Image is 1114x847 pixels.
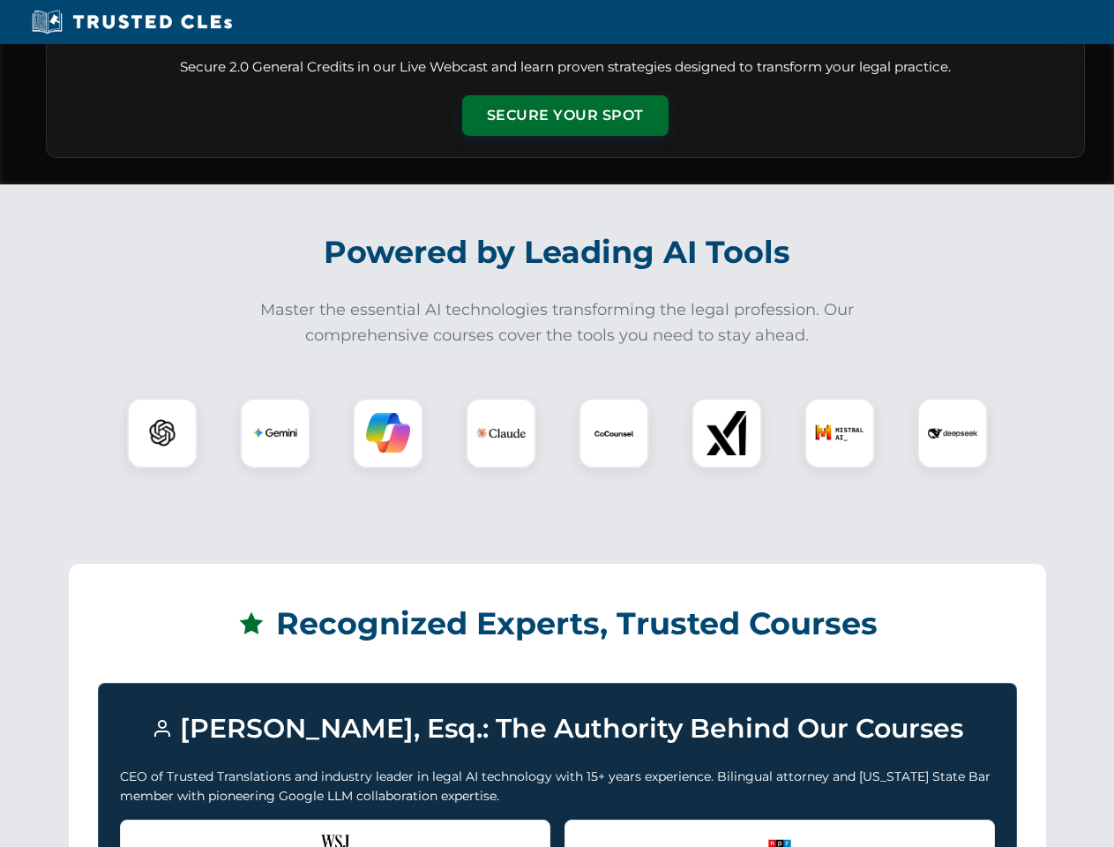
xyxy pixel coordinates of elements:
button: Secure Your Spot [462,95,669,136]
div: Gemini [240,398,310,468]
img: Copilot Logo [366,411,410,455]
img: DeepSeek Logo [928,409,977,458]
div: Copilot [353,398,423,468]
img: Trusted CLEs [26,9,237,35]
img: Claude Logo [476,409,526,458]
div: Claude [466,398,536,468]
div: CoCounsel [579,398,649,468]
img: Gemini Logo [253,411,297,455]
p: Secure 2.0 General Credits in our Live Webcast and learn proven strategies designed to transform ... [68,57,1063,78]
div: Mistral AI [804,398,875,468]
p: Master the essential AI technologies transforming the legal profession. Our comprehensive courses... [249,297,866,349]
img: ChatGPT Logo [137,408,188,459]
h2: Recognized Experts, Trusted Courses [98,593,1017,655]
h2: Powered by Leading AI Tools [69,221,1046,283]
h3: [PERSON_NAME], Esq.: The Authority Behind Our Courses [120,705,995,753]
p: CEO of Trusted Translations and industry leader in legal AI technology with 15+ years experience.... [120,767,995,806]
div: xAI [692,398,762,468]
img: CoCounsel Logo [592,411,636,455]
img: Mistral AI Logo [815,409,864,458]
img: xAI Logo [705,411,749,455]
div: DeepSeek [917,398,988,468]
div: ChatGPT [127,398,198,468]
